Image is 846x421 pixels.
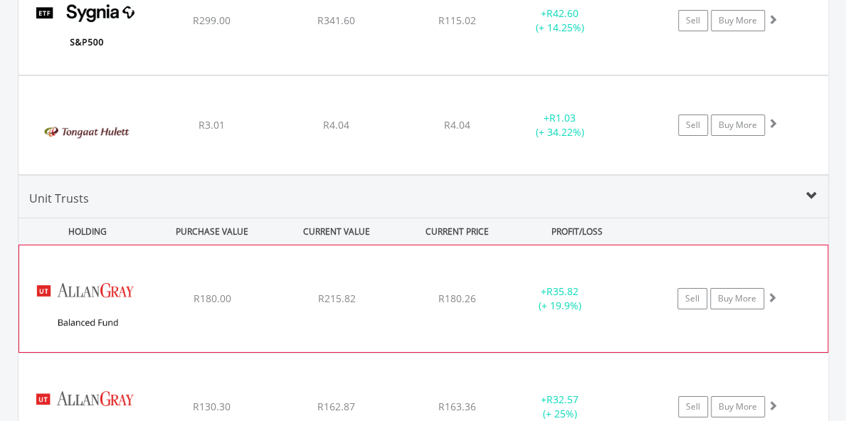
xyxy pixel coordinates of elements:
[517,218,638,245] div: PROFIT/LOSS
[400,218,513,245] div: CURRENT PRICE
[193,14,231,27] span: R299.00
[678,396,708,417] a: Sell
[710,288,764,309] a: Buy More
[438,400,476,413] span: R163.36
[546,6,578,20] span: R42.60
[546,393,578,406] span: R32.57
[193,400,231,413] span: R130.30
[26,263,149,348] img: UT.ZA.AGBC.png
[317,400,355,413] span: R162.87
[546,284,578,298] span: R35.82
[506,284,613,313] div: + (+ 19.9%)
[152,218,273,245] div: PURCHASE VALUE
[19,218,149,245] div: HOLDING
[711,114,765,136] a: Buy More
[711,10,765,31] a: Buy More
[317,292,355,305] span: R215.82
[507,111,614,139] div: + (+ 34.22%)
[193,292,231,305] span: R180.00
[507,393,614,421] div: + (+ 25%)
[317,14,355,27] span: R341.60
[438,14,476,27] span: R115.02
[26,94,148,171] img: EQU.ZA.TON.png
[438,292,476,305] span: R180.26
[549,111,576,124] span: R1.03
[678,114,708,136] a: Sell
[507,6,614,35] div: + (+ 14.25%)
[678,10,708,31] a: Sell
[323,118,349,132] span: R4.04
[199,118,225,132] span: R3.01
[276,218,398,245] div: CURRENT VALUE
[444,118,470,132] span: R4.04
[29,191,89,206] span: Unit Trusts
[677,288,707,309] a: Sell
[711,396,765,417] a: Buy More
